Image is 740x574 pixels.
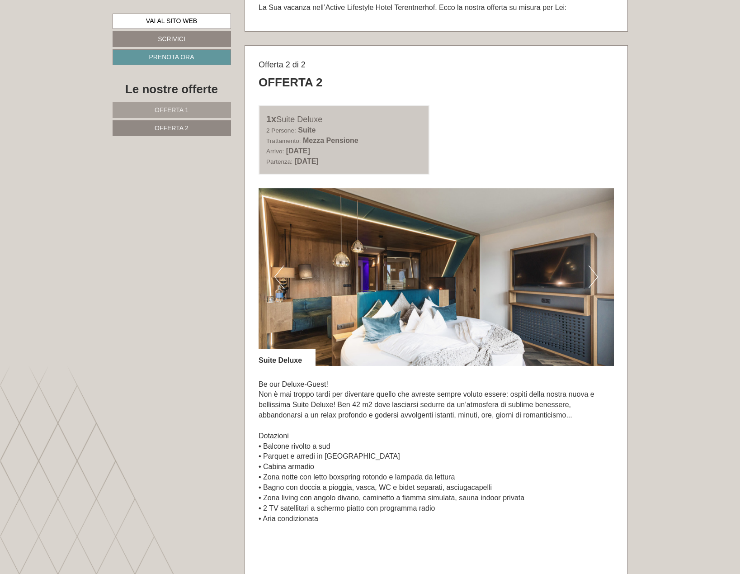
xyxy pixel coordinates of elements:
[266,138,301,144] small: Trattamento:
[589,266,598,288] button: Next
[266,148,284,155] small: Arrivo:
[259,74,323,91] div: Offerta 2
[266,113,422,126] div: Suite Deluxe
[259,349,316,366] div: Suite Deluxe
[274,266,284,288] button: Previous
[155,106,189,114] span: Offerta 1
[113,31,231,47] a: Scrivici
[266,114,276,124] b: 1x
[259,3,614,13] p: La Sua vacanza nell’Active Lifestyle Hotel Terentnerhof. Ecco la nostra offerta su misura per Lei:
[303,137,358,144] b: Mezza Pensione
[298,126,316,134] b: Suite
[259,380,614,535] p: Be our Deluxe-Guest! Non è mai troppo tardi per diventare quello che avreste sempre voluto essere...
[259,60,306,69] span: Offerta 2 di 2
[113,14,231,29] a: Vai al sito web
[113,81,231,98] div: Le nostre offerte
[286,147,310,155] b: [DATE]
[295,157,319,165] b: [DATE]
[266,158,292,165] small: Partenza:
[155,124,189,132] span: Offerta 2
[113,49,231,65] a: Prenota ora
[259,188,614,366] img: image
[266,127,296,134] small: 2 Persone:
